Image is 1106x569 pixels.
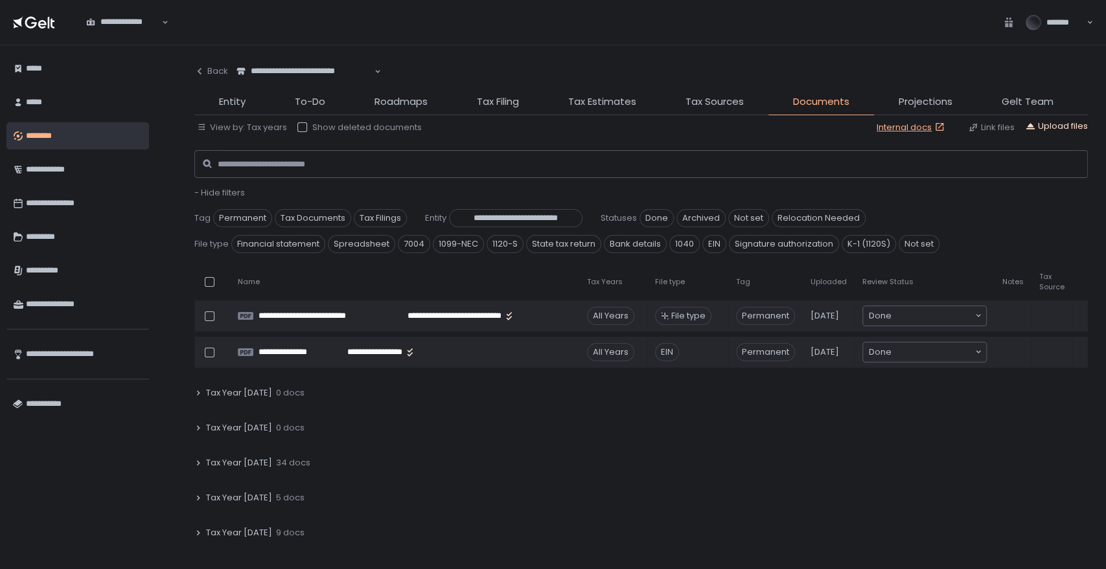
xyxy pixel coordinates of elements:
[276,527,305,539] span: 9 docs
[968,122,1015,133] button: Link files
[231,235,325,253] span: Financial statement
[194,65,228,77] div: Back
[206,457,272,469] span: Tax Year [DATE]
[206,527,272,539] span: Tax Year [DATE]
[295,95,325,109] span: To-Do
[728,209,769,227] span: Not set
[213,209,272,227] span: Permanent
[601,212,637,224] span: Statuses
[877,122,947,133] a: Internal docs
[1039,272,1065,291] span: Tax Source
[1025,120,1088,132] button: Upload files
[729,235,839,253] span: Signature authorization
[862,277,914,287] span: Review Status
[869,309,892,322] span: Done
[194,187,245,199] button: - Hide filters
[206,422,272,434] span: Tax Year [DATE]
[238,277,260,287] span: Name
[219,95,246,109] span: Entity
[374,95,428,109] span: Roadmaps
[206,492,272,504] span: Tax Year [DATE]
[276,387,305,399] span: 0 docs
[526,235,601,253] span: State tax return
[811,346,839,358] span: [DATE]
[685,95,744,109] span: Tax Sources
[276,492,305,504] span: 5 docs
[899,235,939,253] span: Not set
[86,28,161,41] input: Search for option
[197,122,287,133] button: View by: Tax years
[194,238,229,250] span: File type
[587,307,634,325] div: All Years
[425,212,446,224] span: Entity
[433,235,484,253] span: 1099-NEC
[736,307,795,325] span: Permanent
[354,209,407,227] span: Tax Filings
[477,95,519,109] span: Tax Filing
[587,343,634,361] div: All Years
[863,342,986,362] div: Search for option
[669,235,700,253] span: 1040
[869,346,892,359] span: Done
[676,209,726,227] span: Archived
[275,209,351,227] span: Tax Documents
[236,77,373,90] input: Search for option
[655,343,679,361] div: EIN
[863,306,986,326] div: Search for option
[398,235,430,253] span: 7004
[587,277,623,287] span: Tax Years
[736,343,795,361] span: Permanent
[639,209,674,227] span: Done
[194,58,228,84] button: Back
[899,95,952,109] span: Projections
[487,235,524,253] span: 1120-S
[772,209,866,227] span: Relocation Needed
[671,310,706,322] span: File type
[276,422,305,434] span: 0 docs
[892,346,974,359] input: Search for option
[228,58,381,85] div: Search for option
[194,212,211,224] span: Tag
[655,277,685,287] span: File type
[793,95,849,109] span: Documents
[702,235,726,253] span: EIN
[1002,277,1024,287] span: Notes
[811,277,847,287] span: Uploaded
[568,95,636,109] span: Tax Estimates
[328,235,395,253] span: Spreadsheet
[604,235,667,253] span: Bank details
[736,277,750,287] span: Tag
[892,309,974,322] input: Search for option
[206,387,272,399] span: Tax Year [DATE]
[1002,95,1054,109] span: Gelt Team
[276,457,310,469] span: 34 docs
[811,310,839,322] span: [DATE]
[842,235,896,253] span: K-1 (1120S)
[78,9,168,36] div: Search for option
